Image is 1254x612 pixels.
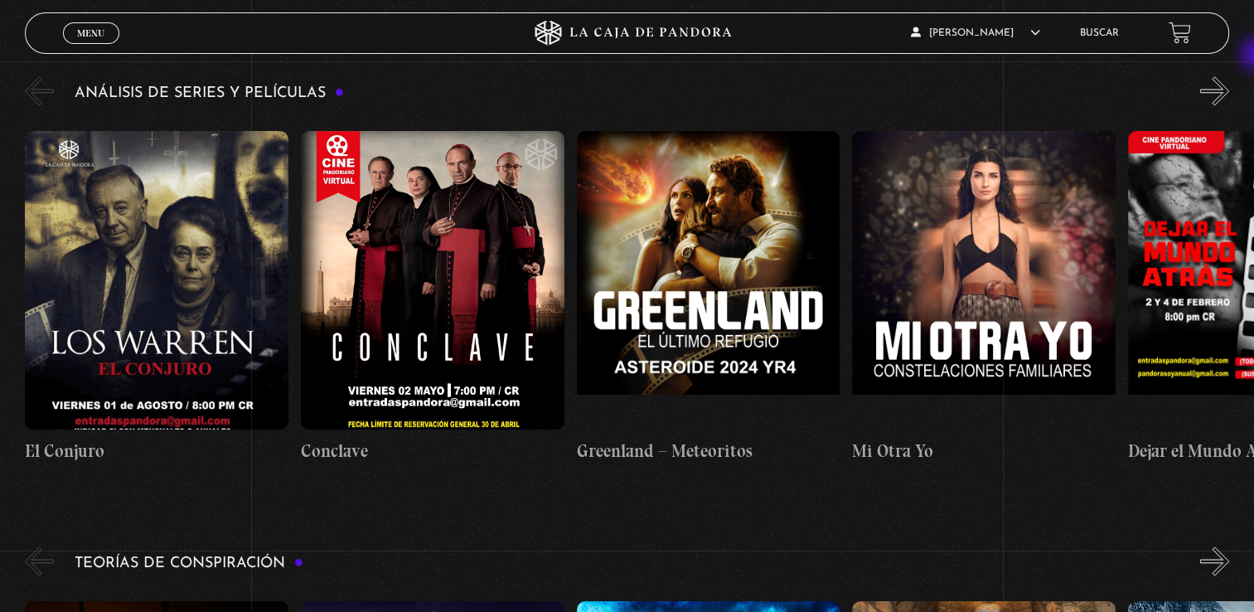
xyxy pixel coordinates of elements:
[577,118,840,477] a: Greenland – Meteoritos
[75,556,303,571] h3: Teorías de Conspiración
[852,438,1116,464] h4: Mi Otra Yo
[25,118,288,477] a: El Conjuro
[852,118,1116,477] a: Mi Otra Yo
[1080,28,1119,38] a: Buscar
[25,438,288,464] h4: El Conjuro
[1169,22,1191,44] a: View your shopping cart
[911,28,1040,38] span: [PERSON_NAME]
[577,438,840,464] h4: Greenland – Meteoritos
[301,438,564,464] h4: Conclave
[1200,76,1229,105] button: Next
[25,546,54,576] button: Previous
[77,28,104,38] span: Menu
[301,118,564,477] a: Conclave
[25,76,54,105] button: Previous
[1200,546,1229,576] button: Next
[75,85,344,101] h3: Análisis de series y películas
[71,42,110,54] span: Cerrar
